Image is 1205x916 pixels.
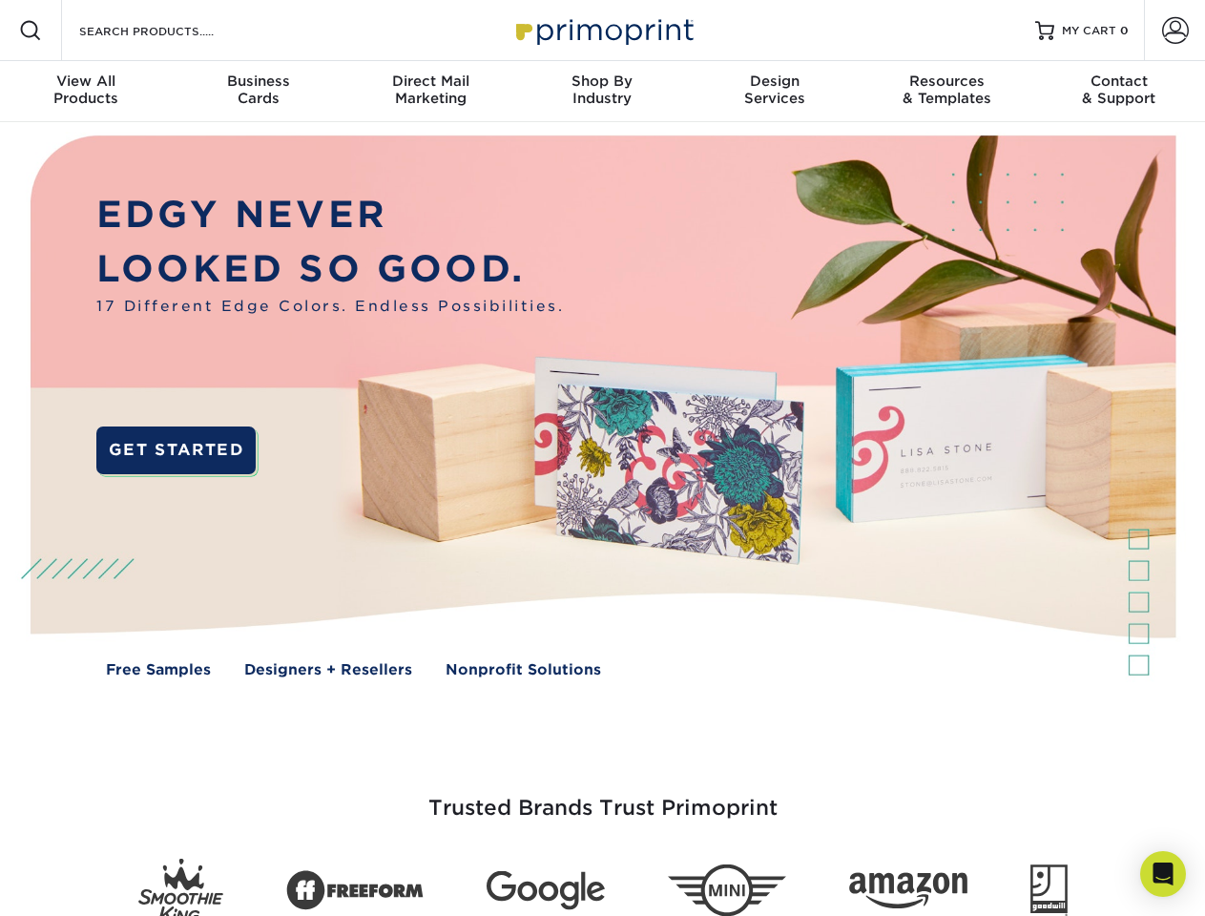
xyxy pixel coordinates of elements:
span: Resources [861,73,1032,90]
a: DesignServices [689,61,861,122]
span: Design [689,73,861,90]
a: Free Samples [106,659,211,681]
h3: Trusted Brands Trust Primoprint [45,750,1161,843]
a: Resources& Templates [861,61,1032,122]
span: 0 [1120,24,1129,37]
div: Open Intercom Messenger [1140,851,1186,897]
img: Google [487,871,605,910]
img: Goodwill [1030,864,1068,916]
input: SEARCH PRODUCTS..... [77,19,263,42]
span: 17 Different Edge Colors. Endless Possibilities. [96,296,564,318]
a: Nonprofit Solutions [446,659,601,681]
a: GET STARTED [96,427,256,474]
div: & Support [1033,73,1205,107]
img: Primoprint [508,10,698,51]
div: Marketing [344,73,516,107]
span: Shop By [516,73,688,90]
span: Business [172,73,343,90]
img: Amazon [849,873,967,909]
div: Cards [172,73,343,107]
a: BusinessCards [172,61,343,122]
iframe: Google Customer Reviews [5,858,162,909]
span: Contact [1033,73,1205,90]
a: Designers + Resellers [244,659,412,681]
div: Industry [516,73,688,107]
span: MY CART [1062,23,1116,39]
p: EDGY NEVER [96,188,564,242]
a: Shop ByIndustry [516,61,688,122]
a: Direct MailMarketing [344,61,516,122]
span: Direct Mail [344,73,516,90]
a: Contact& Support [1033,61,1205,122]
div: Services [689,73,861,107]
p: LOOKED SO GOOD. [96,242,564,297]
div: & Templates [861,73,1032,107]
